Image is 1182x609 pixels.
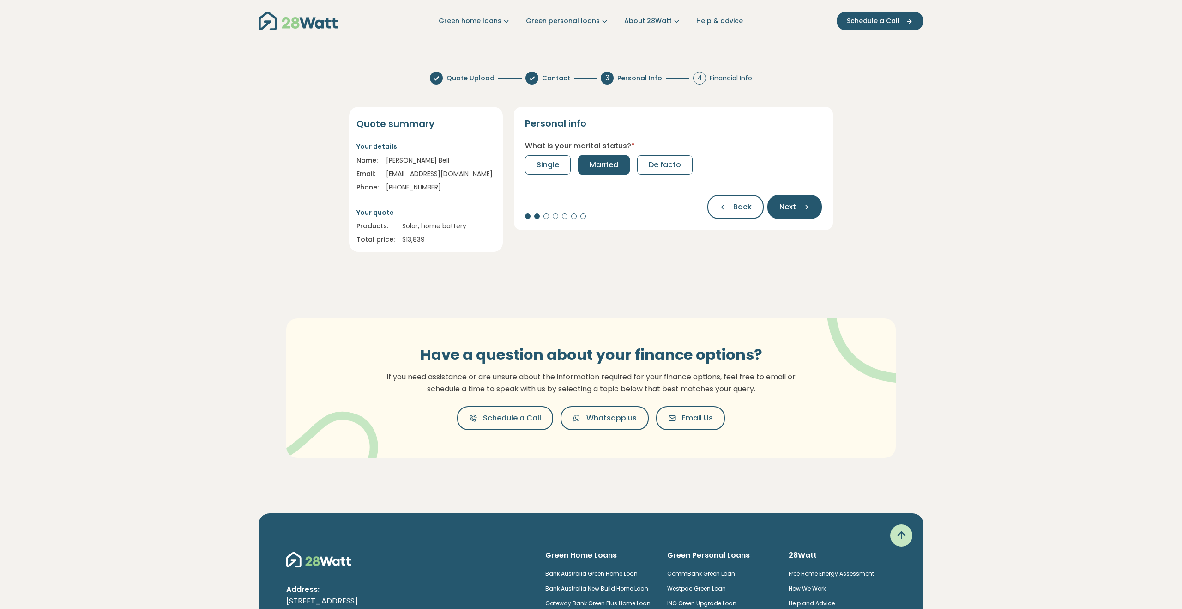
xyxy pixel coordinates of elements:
div: [PHONE_NUMBER] [386,183,495,192]
span: Schedule a Call [847,16,899,26]
a: CommBank Green Loan [667,570,735,578]
a: Free Home Energy Assessment [789,570,874,578]
div: Solar, home battery [402,221,495,231]
button: De facto [637,155,693,175]
button: Single [525,155,571,175]
a: Green personal loans [526,16,609,26]
span: Email Us [682,413,713,424]
h6: Green Personal Loans [667,550,774,560]
a: Green home loans [439,16,511,26]
label: What is your marital status? [525,140,635,152]
a: Bank Australia New Build Home Loan [545,585,648,592]
h3: Have a question about your finance options? [381,346,801,364]
p: [STREET_ADDRESS] [286,595,531,607]
img: 28Watt [259,12,338,30]
div: 3 [601,72,614,85]
div: 4 [693,72,706,85]
div: Products: [356,221,395,231]
a: Help and Advice [789,599,835,607]
span: Personal Info [617,73,662,83]
a: ING Green Upgrade Loan [667,599,736,607]
img: 28Watt [286,550,351,569]
div: Email: [356,169,379,179]
button: Next [767,195,822,219]
span: Next [779,201,796,213]
h4: Quote summary [356,118,495,130]
span: Back [733,201,752,213]
h6: Green Home Loans [545,550,652,560]
a: Gateway Bank Green Plus Home Loan [545,599,651,607]
button: Schedule a Call [837,12,923,30]
h2: Personal info [525,118,586,129]
div: $ 13,839 [402,235,495,244]
span: Financial Info [710,73,752,83]
span: De facto [649,159,681,171]
button: Email Us [656,406,725,430]
nav: Main navigation [259,9,923,33]
div: Name: [356,156,379,165]
div: Phone: [356,183,379,192]
p: If you need assistance or are unsure about the information required for your finance options, fee... [381,371,801,395]
button: Whatsapp us [561,406,649,430]
span: Single [537,159,559,171]
div: [PERSON_NAME] Bell [386,156,495,165]
img: vector [280,388,378,480]
a: Westpac Green Loan [667,585,726,592]
button: Schedule a Call [457,406,553,430]
button: Married [578,155,630,175]
button: Back [707,195,764,219]
span: Quote Upload [446,73,495,83]
span: Contact [542,73,570,83]
a: How We Work [789,585,826,592]
img: vector [803,293,923,383]
span: Schedule a Call [483,413,541,424]
a: Bank Australia Green Home Loan [545,570,638,578]
span: Whatsapp us [586,413,637,424]
p: Address: [286,584,531,596]
a: Help & advice [696,16,743,26]
div: Total price: [356,235,395,244]
div: [EMAIL_ADDRESS][DOMAIN_NAME] [386,169,495,179]
h6: 28Watt [789,550,896,560]
p: Your quote [356,207,495,218]
span: Married [590,159,618,171]
a: About 28Watt [624,16,681,26]
p: Your details [356,141,495,152]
